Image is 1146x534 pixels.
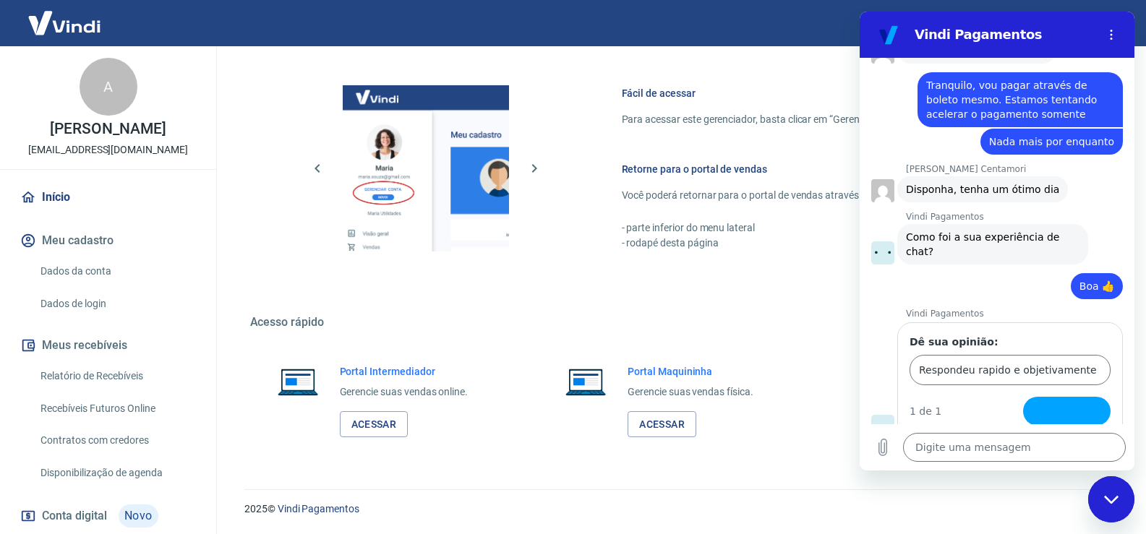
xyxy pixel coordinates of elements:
[17,181,199,213] a: Início
[17,225,199,257] button: Meu cadastro
[250,315,1106,330] h5: Acesso rápido
[622,220,1072,236] p: - parte inferior do menu lateral
[35,257,199,286] a: Dados da conta
[42,506,107,526] span: Conta digital
[50,121,166,137] p: [PERSON_NAME]
[35,361,199,391] a: Relatório de Recebíveis
[340,364,469,379] h6: Portal Intermediador
[28,142,188,158] p: [EMAIL_ADDRESS][DOMAIN_NAME]
[622,162,1072,176] h6: Retorne para o portal de vendas
[278,503,359,514] a: Vindi Pagamentos
[35,289,199,319] a: Dados de login
[35,394,199,423] a: Recebíveis Futuros Online
[860,12,1134,470] iframe: Janela de mensagens
[343,85,509,251] img: Imagem da dashboard mostrando o botão de gerenciar conta na sidebar no lado esquerdo
[622,112,1072,127] p: Para acessar este gerenciador, basta clicar em “Gerenciar conta” no menu lateral do portal de ven...
[244,501,1111,517] p: 2025 ©
[340,411,409,438] a: Acessar
[268,364,328,399] img: Imagem de um notebook aberto
[35,458,199,488] a: Disponibilização de agenda
[1088,476,1134,522] iframe: Botão para abrir a janela de mensagens, conversa em andamento
[555,364,616,399] img: Imagem de um notebook aberto
[628,364,753,379] h6: Portal Maquininha
[622,86,1072,100] h6: Fácil de acessar
[628,384,753,400] p: Gerencie suas vendas física.
[17,1,111,45] img: Vindi
[622,188,1072,203] p: Você poderá retornar para o portal de vendas através das seguintes maneiras:
[17,499,199,533] a: Conta digitalNovo
[628,411,696,438] a: Acessar
[80,58,137,116] div: A
[17,330,199,361] button: Meus recebíveis
[1077,10,1129,37] button: Sair
[340,384,469,400] p: Gerencie suas vendas online.
[35,426,199,455] a: Contratos com credores
[119,504,158,527] span: Novo
[622,236,1072,251] p: - rodapé desta página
